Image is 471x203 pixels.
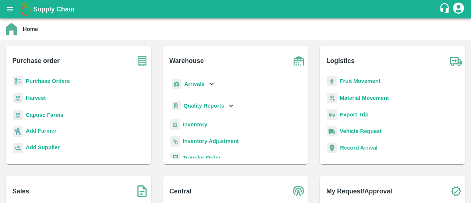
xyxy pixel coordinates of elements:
a: Transfer Order [183,155,221,161]
img: qualityReport [172,101,181,111]
a: Captive Farms [26,112,63,118]
div: Quality Reports [170,98,235,113]
b: Supply Chain [33,6,74,13]
b: Home [23,26,38,32]
img: harvest [13,109,23,120]
a: Inventory [183,122,208,127]
b: Central [169,186,191,196]
a: Vehicle Request [340,128,382,134]
img: truck [447,52,465,70]
a: Export Trip [340,112,368,118]
img: farmer [13,126,23,137]
b: Logistics [326,56,355,66]
b: Add Supplier [26,144,60,150]
b: Purchase order [13,56,60,66]
b: Sales [13,186,29,196]
div: Arrivals [170,76,216,92]
img: supplier [13,143,23,154]
img: check [447,182,465,200]
img: delivery [327,109,337,120]
img: warehouse [290,52,308,70]
a: Add Farmer [26,127,56,137]
a: Fruit Movement [340,78,380,84]
b: Quality Reports [184,103,224,109]
a: Inventory Adjustment [183,138,239,144]
img: whTransfer [170,153,180,163]
img: soSales [133,182,151,200]
img: home [6,23,17,35]
b: Add Farmer [26,128,56,134]
img: vehicle [327,126,337,137]
img: recordArrival [327,143,337,153]
a: Add Supplier [26,143,60,153]
b: My Request/Approval [326,186,392,196]
img: central [290,182,308,200]
img: inventory [170,136,180,147]
img: whInventory [170,119,180,130]
a: Record Arrival [340,145,378,151]
a: Material Movement [340,95,389,101]
a: Harvest [26,95,46,101]
b: Warehouse [169,56,204,66]
img: purchase [133,52,151,70]
img: whArrival [172,79,181,90]
img: fruit [327,76,337,87]
img: material [327,92,337,104]
img: harvest [13,92,23,104]
img: logo [18,2,33,17]
div: account of current user [452,1,465,17]
b: Arrivals [184,81,205,87]
button: open drawer [1,1,18,18]
img: reciept [13,76,23,87]
div: customer-support [439,3,452,16]
a: Supply Chain [33,4,439,14]
a: Purchase Orders [26,78,70,84]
